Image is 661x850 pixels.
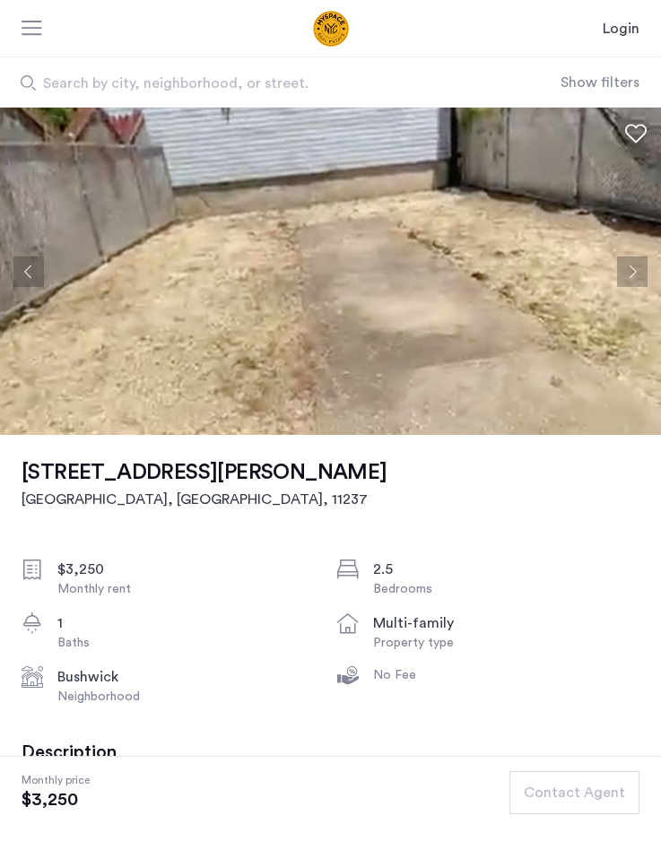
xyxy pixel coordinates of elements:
h2: [GEOGRAPHIC_DATA], [GEOGRAPHIC_DATA] , 11237 [22,489,387,510]
div: Bushwick [57,666,323,688]
div: Bedrooms [373,580,639,598]
div: Monthly rent [57,580,323,598]
div: multi-family [373,612,639,634]
button: button [509,771,639,814]
div: Baths [57,634,323,652]
h1: [STREET_ADDRESS][PERSON_NAME] [22,456,387,489]
div: Neighborhood [57,688,323,706]
img: logo [243,11,419,47]
div: 2.5 [373,559,639,580]
span: $3,250 [22,789,90,811]
h3: Description [22,742,638,763]
div: Property type [373,634,639,652]
a: Cazamio Logo [243,11,419,47]
button: Next apartment [617,256,648,287]
button: Previous apartment [13,256,44,287]
span: Search by city, neighborhood, or street. [43,73,491,94]
div: No Fee [373,666,639,684]
span: Monthly price [22,771,90,789]
a: Login [603,18,639,39]
button: Show or hide filters [561,72,639,93]
a: [STREET_ADDRESS][PERSON_NAME][GEOGRAPHIC_DATA], [GEOGRAPHIC_DATA], 11237 [22,456,387,510]
div: $3,250 [57,559,323,580]
span: Contact Agent [524,782,625,803]
div: 1 [57,612,323,634]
